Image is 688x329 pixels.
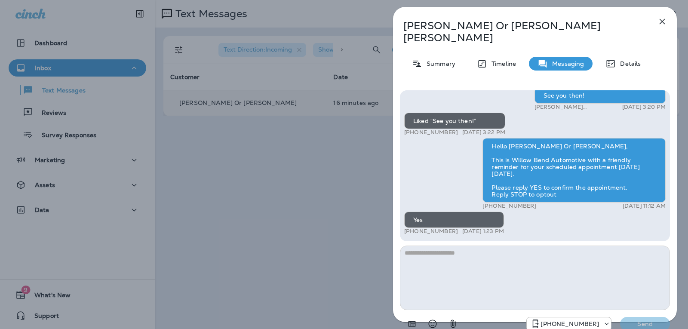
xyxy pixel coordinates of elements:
p: Messaging [548,60,584,67]
p: [DATE] 11:12 AM [623,203,666,209]
div: Liked “See you then!” [404,113,505,129]
div: Yes [404,212,504,228]
p: [DATE] 3:22 PM [462,129,505,136]
p: [DATE] 3:20 PM [622,104,666,111]
div: Hello [PERSON_NAME] Or [PERSON_NAME], This is Willow Bend Automotive with a friendly reminder for... [482,138,666,203]
div: See you then! [534,87,666,104]
p: [DATE] 1:23 PM [462,228,504,235]
p: [PHONE_NUMBER] [482,203,536,209]
p: Summary [422,60,455,67]
p: [PERSON_NAME] Or [PERSON_NAME] [PERSON_NAME] [403,20,638,44]
p: [PHONE_NUMBER] [404,129,458,136]
p: Timeline [487,60,516,67]
p: [PERSON_NAME] WillowBend [534,104,613,111]
div: +1 (813) 497-4455 [527,319,611,329]
p: [PHONE_NUMBER] [404,228,458,235]
p: [PHONE_NUMBER] [541,320,599,327]
p: Details [616,60,641,67]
